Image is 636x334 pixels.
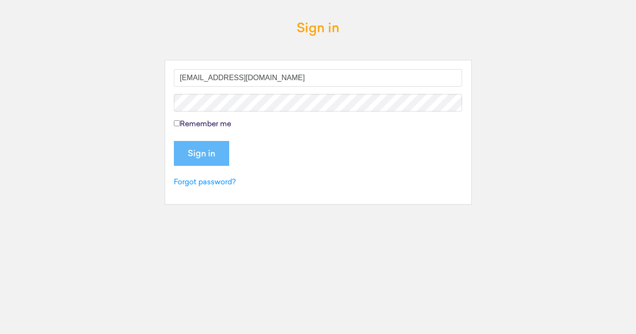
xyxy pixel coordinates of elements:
input: Email address [174,69,463,87]
label: Remember me [174,119,231,130]
h3: Sign in [297,22,339,36]
input: Sign in [174,141,229,166]
input: Remember me [174,120,180,126]
a: Forgot password? [174,179,236,186]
